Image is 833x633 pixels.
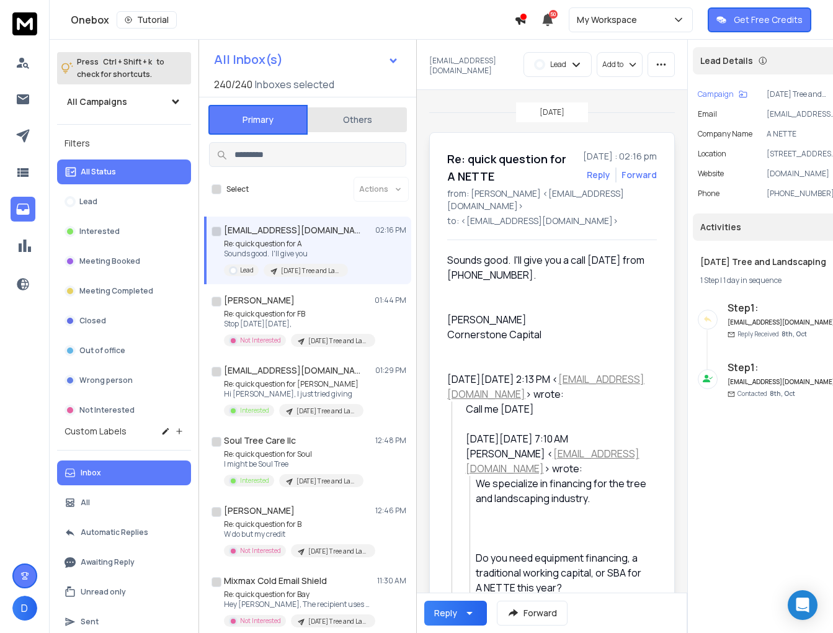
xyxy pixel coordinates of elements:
p: Reply Received [737,330,807,339]
p: Hi [PERSON_NAME], I just tried giving [224,389,363,399]
label: Select [226,184,249,194]
span: 8th, Oct [770,389,795,398]
button: Not Interested [57,398,191,423]
p: [DATE] Tree and Landscaping [308,336,368,346]
p: Not Interested [79,405,135,415]
div: [DATE][DATE] 7:10 AM [PERSON_NAME] < > wrote: [466,431,648,476]
button: D [12,596,37,621]
p: 02:16 PM [375,225,406,235]
button: Interested [57,219,191,244]
div: Reply [434,607,457,619]
button: Inbox [57,460,191,485]
p: Re: quick question for Bay [224,590,373,599]
h1: [EMAIL_ADDRESS][DOMAIN_NAME] [224,364,360,377]
h3: Filters [57,135,191,152]
p: Interested [240,406,269,415]
p: Re: quick question for A [224,239,348,249]
p: [DATE] Tree and Landscaping [296,477,356,486]
p: Lead Details [700,55,753,67]
h1: All Campaigns [67,96,127,108]
button: All Campaigns [57,89,191,114]
button: Meeting Completed [57,279,191,303]
p: Add to [602,60,623,70]
div: [PERSON_NAME] Cornerstone Capital [447,282,647,342]
p: My Workspace [577,14,642,26]
h1: Re: quick question for A NETTE [447,150,576,185]
p: 12:46 PM [375,506,406,516]
p: [DATE] Tree and Landscaping [281,266,341,276]
button: Tutorial [117,11,177,29]
p: Not Interested [240,546,281,555]
button: All [57,490,191,515]
p: Get Free Credits [734,14,803,26]
p: Wrong person [79,375,133,385]
h1: Soul Tree Care llc [224,434,296,447]
p: Re: quick question for Soul [224,449,363,459]
p: [DATE] [540,107,564,117]
p: Re: quick question for [PERSON_NAME] [224,379,363,389]
p: [EMAIL_ADDRESS][DOMAIN_NAME] [429,56,516,76]
p: location [698,149,726,159]
p: to: <[EMAIL_ADDRESS][DOMAIN_NAME]> [447,215,657,227]
span: 1 day in sequence [723,275,782,285]
p: [DATE] Tree and Landscaping [308,547,368,556]
button: Reply [424,601,487,626]
p: Re: quick question for B [224,519,373,529]
span: 8th, Oct [782,330,807,338]
p: Hey [PERSON_NAME], The recipient uses Mixmax [224,599,373,609]
p: [DATE] Tree and Landscaping [308,617,368,626]
p: Not Interested [240,616,281,626]
span: Ctrl + Shift + k [101,55,154,69]
p: Sent [81,617,99,627]
button: Reply [587,169,610,181]
p: All Status [81,167,116,177]
p: W do but my credit [224,529,373,539]
p: Stop [DATE][DATE], [224,319,373,329]
p: Lead [240,266,254,275]
p: I might be Soul Tree [224,459,363,469]
h1: Mixmax Cold Email Shield [224,575,327,587]
p: Meeting Completed [79,286,153,296]
p: Awaiting Reply [81,557,135,567]
div: Open Intercom Messenger [788,590,817,620]
h3: Custom Labels [65,425,127,438]
span: 1 Step [700,275,719,285]
p: 11:30 AM [377,576,406,586]
p: All [81,498,90,508]
button: Automatic Replies [57,520,191,545]
button: Awaiting Reply [57,550,191,575]
p: Re: quick question for FB [224,309,373,319]
button: All Inbox(s) [204,47,409,72]
button: Forward [497,601,568,626]
h1: [EMAIL_ADDRESS][DOMAIN_NAME] [224,224,360,236]
span: 240 / 240 [214,77,252,92]
p: Interested [240,476,269,485]
p: from: [PERSON_NAME] <[EMAIL_ADDRESS][DOMAIN_NAME]> [447,187,657,212]
button: Wrong person [57,368,191,393]
p: Automatic Replies [81,527,148,537]
div: Onebox [71,11,514,29]
button: Unread only [57,580,191,604]
p: Interested [79,227,120,236]
span: 50 [549,10,558,19]
button: All Status [57,159,191,184]
button: Out of office [57,338,191,363]
h1: [PERSON_NAME] [224,505,295,517]
button: Get Free Credits [708,7,811,32]
p: Phone [698,189,719,199]
p: Out of office [79,346,125,356]
p: Sounds good. I'll give you [224,249,348,259]
p: [DATE] : 02:16 pm [583,150,657,163]
p: Contacted [737,389,795,398]
p: Campaign [698,89,734,99]
div: [DATE][DATE] 2:13 PM < > wrote: [447,372,647,402]
p: Lead [550,60,566,70]
button: Others [308,106,407,133]
p: website [698,169,724,179]
button: Closed [57,308,191,333]
div: Forward [621,169,657,181]
h1: [PERSON_NAME] [224,294,295,307]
